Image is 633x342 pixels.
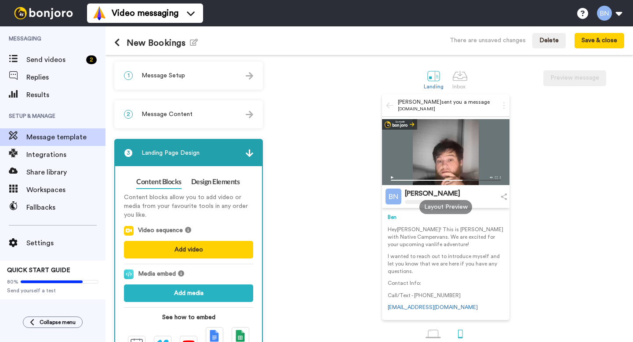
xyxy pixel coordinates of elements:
img: ic_share.svg [501,193,507,200]
div: Ben [388,214,504,221]
div: 2 [86,55,97,64]
span: Video sequence [138,226,183,236]
img: Google_Sheets.svg [236,330,244,342]
div: There are unsaved changes [450,36,526,45]
button: Add media [124,284,253,302]
span: Workspaces [26,185,105,195]
img: Embed.svg [124,269,134,279]
span: Integrations [26,149,105,160]
button: Collapse menu [23,317,83,328]
span: Video messaging [112,7,178,19]
span: Send yourself a test [7,287,98,294]
img: arrow.svg [246,72,253,80]
span: Share library [26,167,105,178]
span: Settings [26,238,105,248]
span: Results [26,90,105,100]
span: Media embed [138,269,176,279]
span: Fallbacks [26,202,105,213]
span: 3 [124,149,133,157]
a: Design Elements [191,175,240,189]
img: AddVideo.svg [124,226,134,236]
img: GoogleDocs.svg [210,330,219,342]
span: Send videos [26,55,83,65]
p: Contact Info: [388,280,504,287]
div: Layout Preview [419,200,472,214]
span: Message Content [142,110,193,119]
div: Sent with [392,121,408,124]
span: Landing Page Design [142,149,200,157]
span: [DOMAIN_NAME] [398,106,490,112]
button: Save & close [575,33,624,49]
img: Bonjoro Logo [385,121,391,127]
span: 2 [124,110,133,119]
p: Call/Text - [PHONE_NUMBER] [388,292,504,299]
h1: New Bookings [114,38,198,48]
span: 1 [124,71,133,80]
button: Delete [532,33,566,49]
div: Landing [424,84,444,90]
a: [EMAIL_ADDRESS][DOMAIN_NAME] [388,305,478,310]
img: arrow.svg [246,149,253,157]
span: Message Setup [142,71,185,80]
div: 1Message Setup [114,62,263,90]
img: vm-color.svg [92,6,106,20]
span: Message template [26,132,105,142]
img: Profile Image [386,189,401,204]
a: Content Blocks [136,175,181,189]
div: [PERSON_NAME] [405,189,460,198]
p: I wanted to reach out to introduce myself and let you know that we are here if you have any quest... [388,253,504,275]
img: player-controls-full.svg [382,172,509,186]
div: 2Message Content [114,100,263,128]
img: bj-logo-header-white.svg [11,7,76,19]
strong: See how to embed [124,313,253,322]
span: [PERSON_NAME] sent you a message [398,98,490,106]
a: Landing [419,64,448,94]
p: Hey [PERSON_NAME] ! This is [PERSON_NAME] with Native Campervans. We are excited for your upcomin... [388,226,504,248]
p: Content blocks allow you to add video or media from your favourite tools in any order you like. [124,193,253,219]
span: Replies [26,72,105,83]
span: QUICK START GUIDE [7,267,70,273]
span: Collapse menu [40,319,76,326]
button: Add video [124,241,253,258]
div: bonjoro [392,124,408,128]
button: Preview message [543,70,606,86]
span: 80% [7,278,18,285]
img: arrow.svg [246,111,253,118]
a: Inbox [448,64,472,94]
div: Inbox [452,84,468,90]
